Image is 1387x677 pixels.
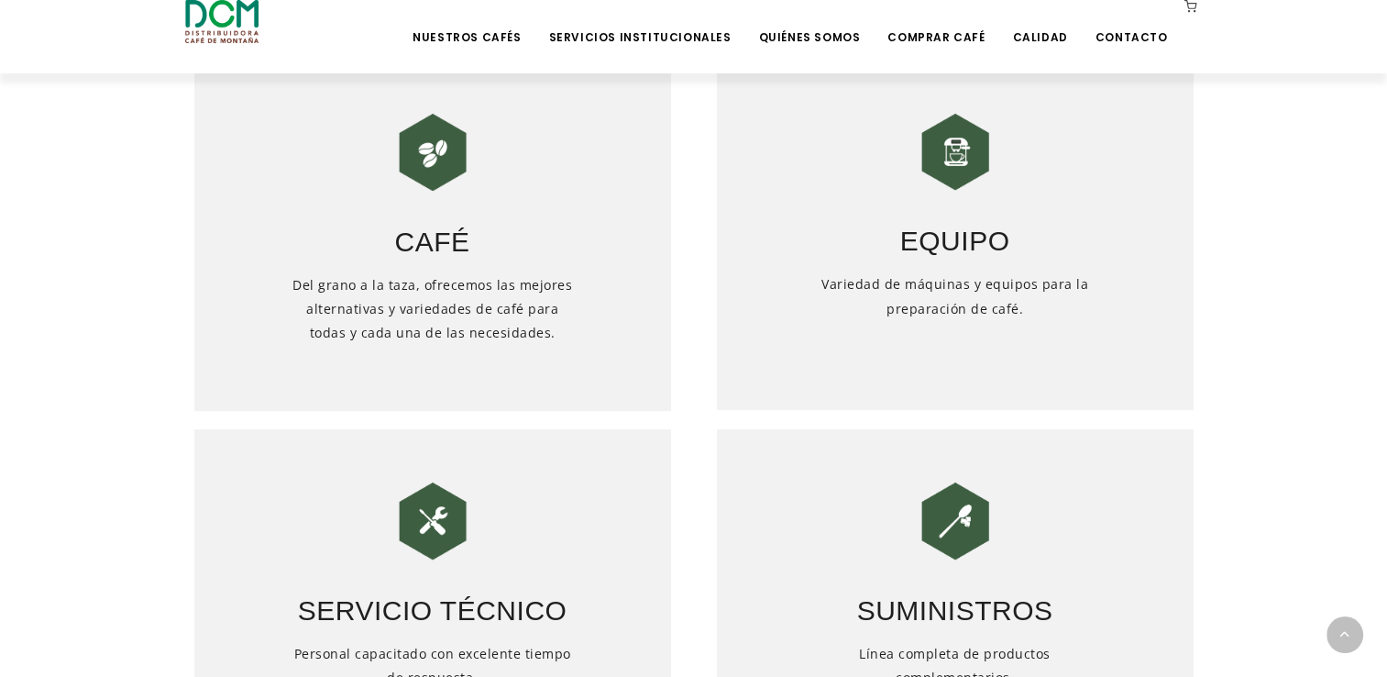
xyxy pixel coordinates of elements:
h3: Servicio Técnico [194,567,671,631]
a: Quiénes Somos [747,2,871,45]
img: DCM-WEB-HOME-ICONOS-240X240-04.png [909,475,1001,567]
a: Nuestros Cafés [402,2,532,45]
img: DCM-WEB-HOME-ICONOS-240X240-03.png [387,475,479,567]
a: Servicios Institucionales [537,2,742,45]
h5: Variedad de máquinas y equipos para la preparación de café. [812,272,1098,392]
img: DCM-WEB-HOME-ICONOS-240X240-01.png [387,106,479,198]
h3: Equipo [717,197,1194,261]
a: Comprar Café [876,2,996,45]
a: Calidad [1001,2,1078,45]
a: Contacto [1084,2,1179,45]
h3: Suministros [717,567,1194,631]
h3: Café [194,198,671,262]
img: DCM-WEB-HOME-ICONOS-240X240-02.png [909,106,1001,198]
h5: Del grano a la taza, ofrecemos las mejores alternativas y variedades de café para todas y cada un... [290,273,576,393]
